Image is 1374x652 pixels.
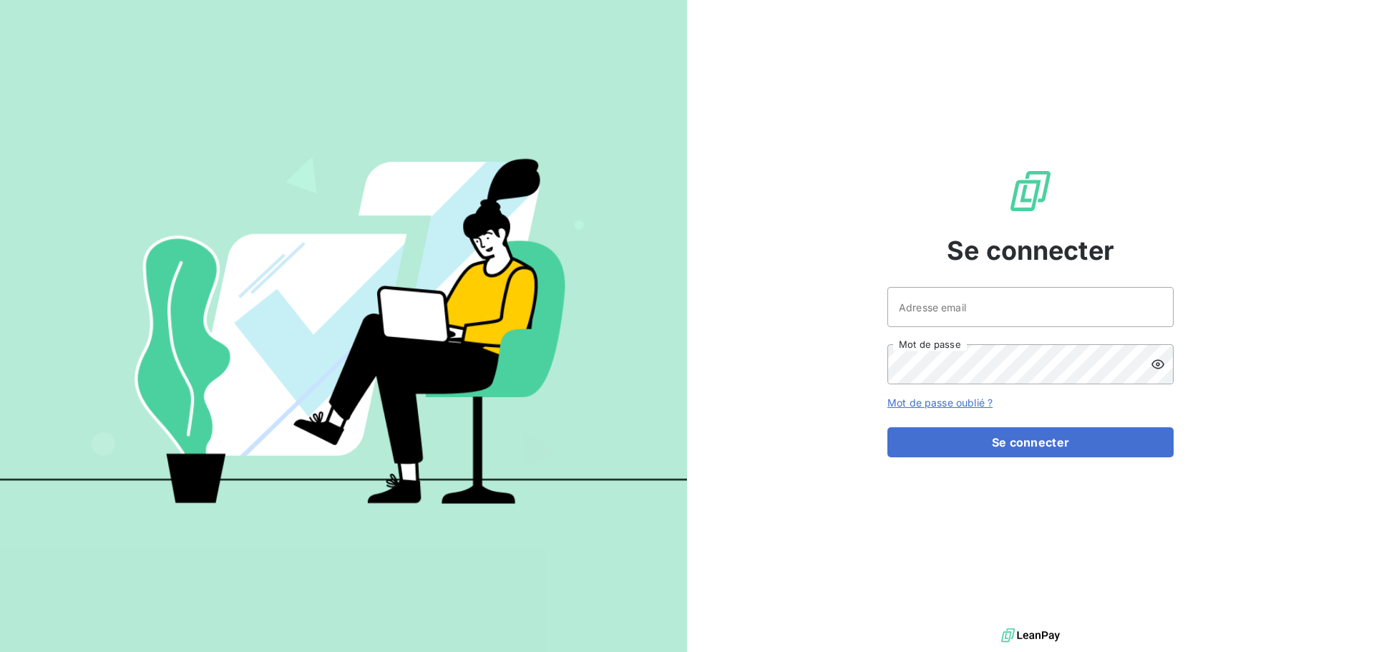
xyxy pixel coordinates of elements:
a: Mot de passe oublié ? [887,396,993,409]
img: Logo LeanPay [1008,168,1053,214]
button: Se connecter [887,427,1174,457]
span: Se connecter [947,231,1114,270]
input: placeholder [887,287,1174,327]
img: logo [1001,625,1060,646]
